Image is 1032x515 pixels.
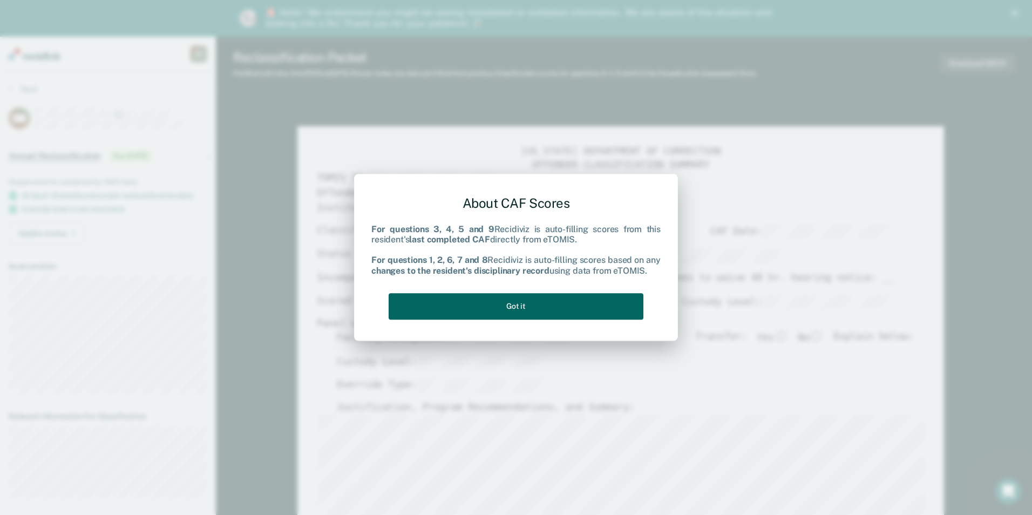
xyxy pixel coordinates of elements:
[371,255,487,266] b: For questions 1, 2, 6, 7 and 8
[409,234,490,245] b: last completed CAF
[1011,10,1022,16] div: Close
[371,266,549,276] b: changes to the resident's disciplinary record
[371,224,494,234] b: For questions 3, 4, 5 and 9
[371,187,661,220] div: About CAF Scores
[371,224,661,276] div: Recidiviz is auto-filling scores from this resident's directly from eTOMIS. Recidiviz is auto-fil...
[266,8,775,29] div: 🚨 Hello! We understand you might be seeing mislabeled or outdated information. We are aware of th...
[240,10,257,27] img: Profile image for Kim
[389,293,643,320] button: Got it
